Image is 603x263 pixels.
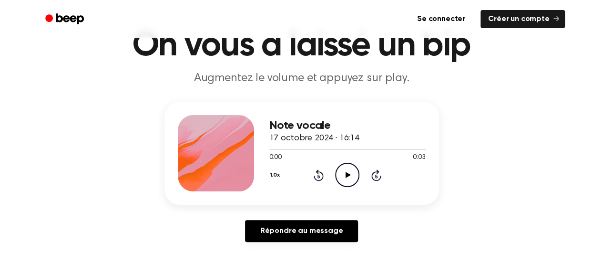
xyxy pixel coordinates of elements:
a: Créer un compte [480,10,565,28]
font: Augmentez le volume et appuyez sur play. [194,73,409,84]
font: 0:00 [269,154,282,161]
font: 1.0x [270,172,280,178]
a: Bip [39,10,92,29]
a: Répondre au message [245,220,358,242]
font: Répondre au message [260,227,343,235]
a: Se connecter [408,8,475,30]
font: Se connecter [417,15,465,23]
font: 0:03 [413,154,425,161]
font: 17 octobre 2024 · 16:14 [269,134,359,143]
font: On vous a laissé un bip [133,29,470,63]
button: 1.0x [269,167,284,183]
font: Créer un compte [488,15,550,23]
font: Note vocale [269,120,331,131]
